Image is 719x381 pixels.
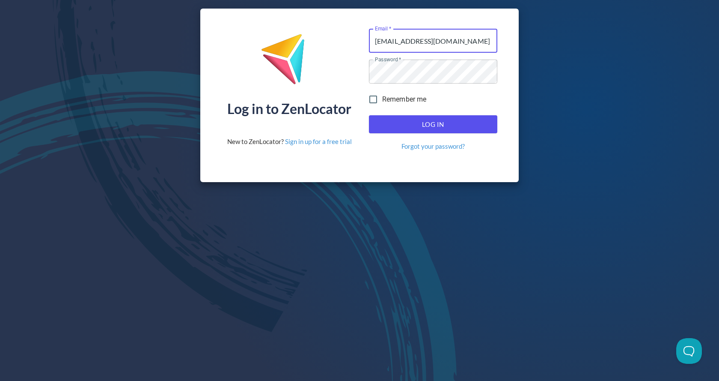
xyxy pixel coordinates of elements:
img: ZenLocator [261,33,318,91]
span: Remember me [382,94,427,105]
a: Forgot your password? [401,142,465,151]
div: Log in to ZenLocator [227,102,351,116]
iframe: Toggle Customer Support [676,338,702,364]
span: Log In [378,119,488,130]
div: New to ZenLocator? [227,137,352,146]
button: Log In [369,115,497,133]
a: Sign in up for a free trial [285,138,352,145]
input: name@company.com [369,29,497,53]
